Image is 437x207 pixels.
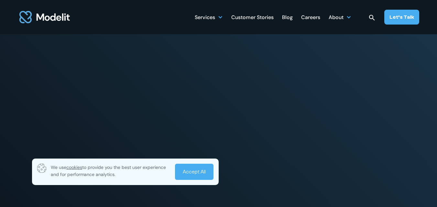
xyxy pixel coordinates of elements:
p: We use to provide you the best user experience and for performance analytics. [51,164,170,178]
div: Careers [301,12,320,24]
a: Customer Stories [231,11,274,23]
div: Services [195,12,215,24]
img: modelit logo [18,7,71,27]
a: Let’s Talk [384,10,419,25]
a: Careers [301,11,320,23]
a: Blog [282,11,293,23]
div: Blog [282,12,293,24]
span: cookies [66,164,82,170]
div: About [329,12,344,24]
a: Accept All [175,164,213,180]
div: Let’s Talk [389,14,414,21]
div: Customer Stories [231,12,274,24]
